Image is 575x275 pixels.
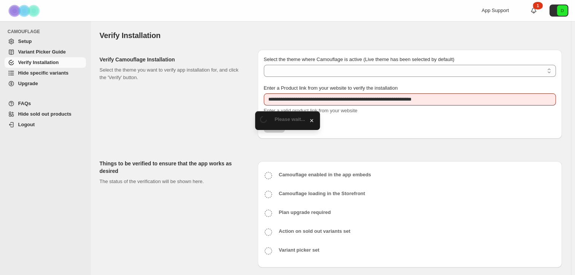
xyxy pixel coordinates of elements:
b: Variant picker set [279,247,320,253]
span: FAQs [18,101,31,106]
span: Avatar with initials D [557,5,567,16]
a: Variant Picker Guide [5,47,86,57]
b: Plan upgrade required [279,209,331,215]
span: Setup [18,38,32,44]
img: Camouflage [6,0,44,21]
span: Hide sold out products [18,111,72,117]
a: FAQs [5,98,86,109]
span: Variant Picker Guide [18,49,66,55]
span: Logout [18,122,35,127]
span: Select the theme where Camouflage is active (Live theme has been selected by default) [264,57,454,62]
span: Enter a valid product link from your website [264,108,358,113]
a: 1 [530,7,537,14]
b: Action on sold out variants set [279,228,350,234]
a: Upgrade [5,78,86,89]
a: Verify Installation [5,57,86,68]
p: The status of the verification will be shown here. [99,178,246,185]
h2: Things to be verified to ensure that the app works as desired [99,160,246,175]
span: Verify Installation [18,60,59,65]
a: Hide specific variants [5,68,86,78]
span: App Support [482,8,509,13]
span: Verify Installation [99,31,161,40]
span: Upgrade [18,81,38,86]
b: Camouflage loading in the Storefront [279,191,365,196]
div: 1 [533,2,543,9]
span: CAMOUFLAGE [8,29,87,35]
button: Avatar with initials D [549,5,568,17]
span: Enter a Product link from your website to verify the installation [264,85,398,91]
p: Select the theme you want to verify app installation for, and click the 'Verify' button. [99,66,246,81]
a: Setup [5,36,86,47]
span: Please wait... [275,116,305,122]
a: Hide sold out products [5,109,86,119]
a: Logout [5,119,86,130]
text: D [561,8,564,13]
span: Hide specific variants [18,70,69,76]
b: Camouflage enabled in the app embeds [279,172,371,177]
h2: Verify Camouflage Installation [99,56,246,63]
